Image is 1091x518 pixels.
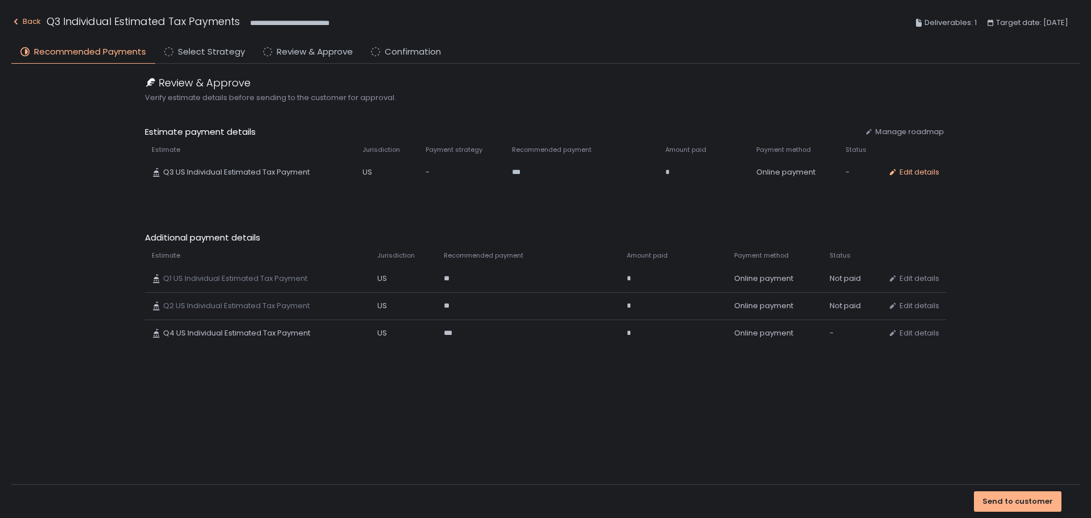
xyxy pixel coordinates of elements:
span: Payment method [756,146,811,154]
div: - [846,167,875,177]
span: Select Strategy [178,45,245,59]
div: US [377,301,431,311]
span: Review & Approve [277,45,353,59]
button: Edit details [888,167,939,177]
button: Back [11,14,41,32]
button: Edit details [888,301,939,311]
span: Jurisdiction [363,146,400,154]
button: Edit details [888,273,939,284]
span: Estimate [152,146,180,154]
span: Online payment [734,328,793,338]
span: Estimate [152,251,180,260]
span: Amount paid [665,146,706,154]
span: Estimate payment details [145,126,856,139]
span: Q3 US Individual Estimated Tax Payment [163,167,310,177]
button: Send to customer [974,491,1061,512]
div: Back [11,15,41,28]
div: Not paid [830,301,875,311]
span: Additional payment details [145,231,946,245]
span: Payment method [734,251,789,260]
div: - [830,328,875,338]
span: Online payment [756,167,815,177]
div: US [363,167,412,177]
div: Not paid [830,273,875,284]
span: Online payment [734,273,793,284]
span: Online payment [734,301,793,311]
span: Confirmation [385,45,441,59]
span: Payment strategy [426,146,482,154]
span: Manage roadmap [875,127,944,137]
span: Recommended payment [512,146,592,154]
span: Target date: [DATE] [996,16,1068,30]
span: Recommended payment [444,251,523,260]
span: Verify estimate details before sending to the customer for approval. [145,93,946,103]
h1: Q3 Individual Estimated Tax Payments [47,14,240,29]
span: Jurisdiction [377,251,415,260]
button: Edit details [888,328,939,338]
span: Amount paid [627,251,668,260]
span: Status [830,251,851,260]
div: US [377,328,431,338]
span: Review & Approve [159,75,251,90]
span: Q1 US Individual Estimated Tax Payment [163,273,307,284]
div: US [377,273,431,284]
div: - [426,167,498,177]
span: Q4 US Individual Estimated Tax Payment [163,328,310,338]
span: Status [846,146,867,154]
span: Recommended Payments [34,45,146,59]
div: Send to customer [982,496,1053,507]
button: Manage roadmap [865,127,944,137]
span: Q2 US Individual Estimated Tax Payment [163,301,310,311]
span: Deliverables: 1 [925,16,977,30]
